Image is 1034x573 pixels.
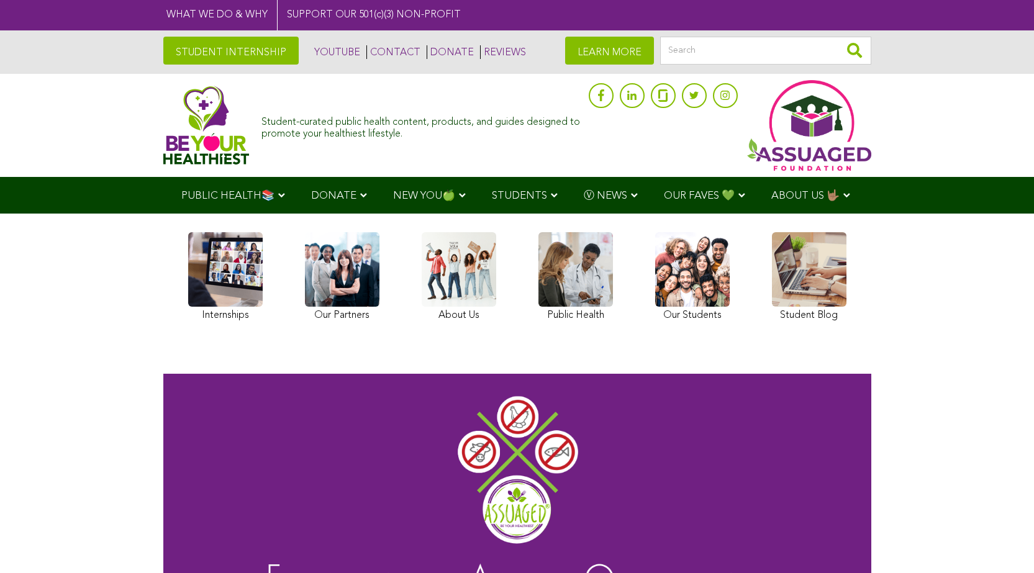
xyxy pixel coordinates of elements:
span: NEW YOU🍏 [393,191,455,201]
img: Assuaged App [747,80,871,171]
span: OUR FAVES 💚 [664,191,735,201]
a: YOUTUBE [311,45,360,59]
span: Ⓥ NEWS [584,191,627,201]
span: ABOUT US 🤟🏽 [771,191,840,201]
a: DONATE [427,45,474,59]
span: DONATE [311,191,356,201]
a: REVIEWS [480,45,526,59]
a: LEARN MORE [565,37,654,65]
iframe: Chat Widget [972,513,1034,573]
div: Navigation Menu [163,177,871,214]
a: STUDENT INTERNSHIP [163,37,299,65]
span: PUBLIC HEALTH📚 [181,191,274,201]
input: Search [660,37,871,65]
div: Student-curated public health content, products, and guides designed to promote your healthiest l... [261,111,582,140]
a: CONTACT [366,45,420,59]
img: glassdoor [658,89,667,102]
span: STUDENTS [492,191,547,201]
img: Assuaged [163,86,250,165]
